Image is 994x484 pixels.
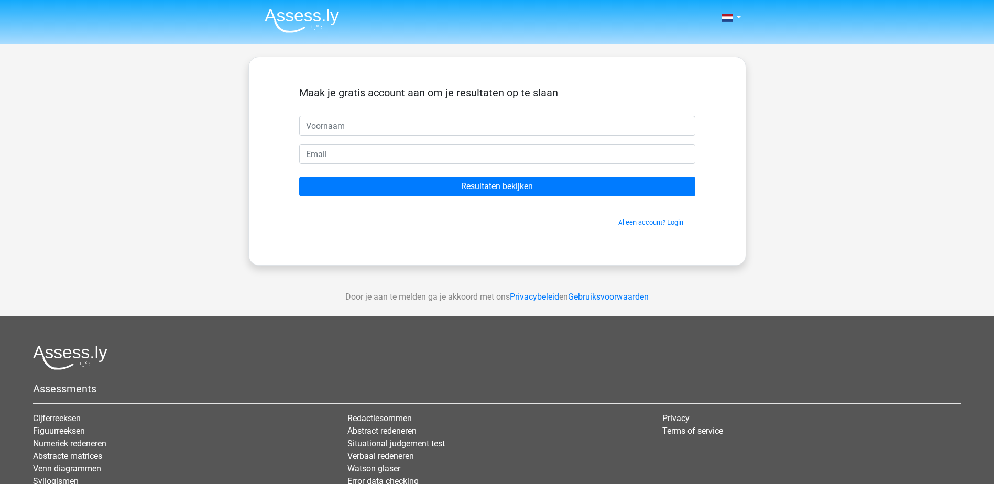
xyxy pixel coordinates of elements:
a: Venn diagrammen [33,464,101,474]
input: Voornaam [299,116,695,136]
a: Situational judgement test [347,438,445,448]
a: Al een account? Login [618,218,683,226]
input: Email [299,144,695,164]
a: Numeriek redeneren [33,438,106,448]
a: Abstracte matrices [33,451,102,461]
img: Assessly logo [33,345,107,370]
a: Abstract redeneren [347,426,417,436]
a: Watson glaser [347,464,400,474]
a: Gebruiksvoorwaarden [568,292,649,302]
a: Privacybeleid [510,292,559,302]
a: Figuurreeksen [33,426,85,436]
a: Verbaal redeneren [347,451,414,461]
a: Cijferreeksen [33,413,81,423]
a: Redactiesommen [347,413,412,423]
input: Resultaten bekijken [299,177,695,196]
a: Terms of service [662,426,723,436]
a: Privacy [662,413,690,423]
h5: Maak je gratis account aan om je resultaten op te slaan [299,86,695,99]
h5: Assessments [33,382,961,395]
img: Assessly [265,8,339,33]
